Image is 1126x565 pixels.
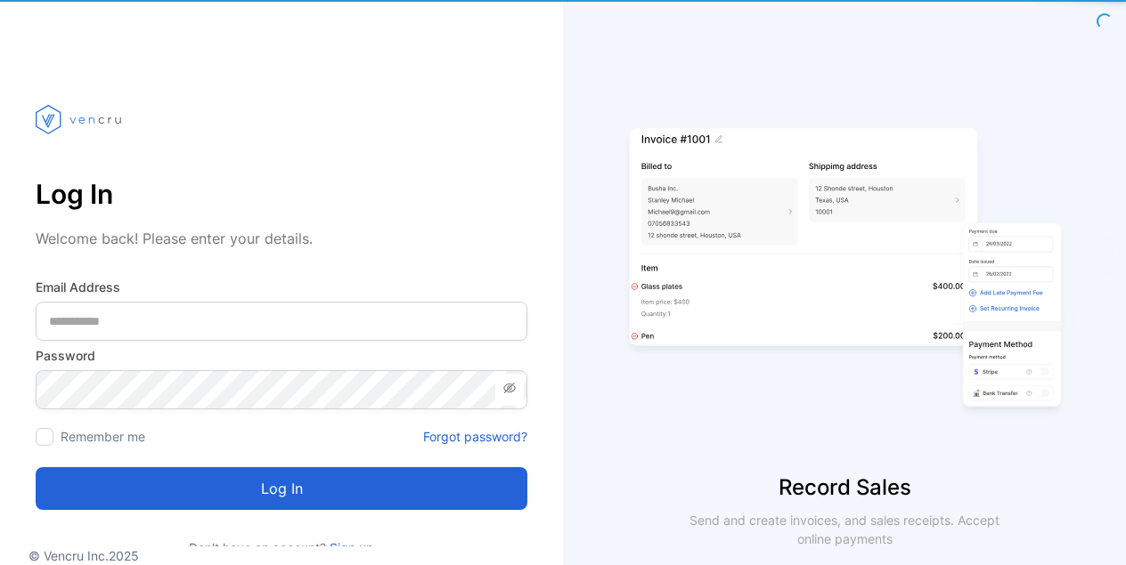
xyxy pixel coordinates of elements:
[622,71,1067,472] img: slider image
[563,472,1126,504] p: Record Sales
[61,429,145,444] label: Remember me
[673,511,1016,548] p: Send and create invoices, and sales receipts. Accept online payments
[36,173,527,215] p: Log In
[14,7,68,61] button: Open LiveChat chat widget
[36,278,527,296] label: Email Address
[36,71,125,167] img: vencru logo
[36,228,527,249] p: Welcome back! Please enter your details.
[326,540,374,555] a: Sign up
[36,346,527,365] label: Password
[36,538,527,557] p: Don't have an account?
[36,467,527,510] button: Log in
[423,427,527,446] a: Forgot password?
